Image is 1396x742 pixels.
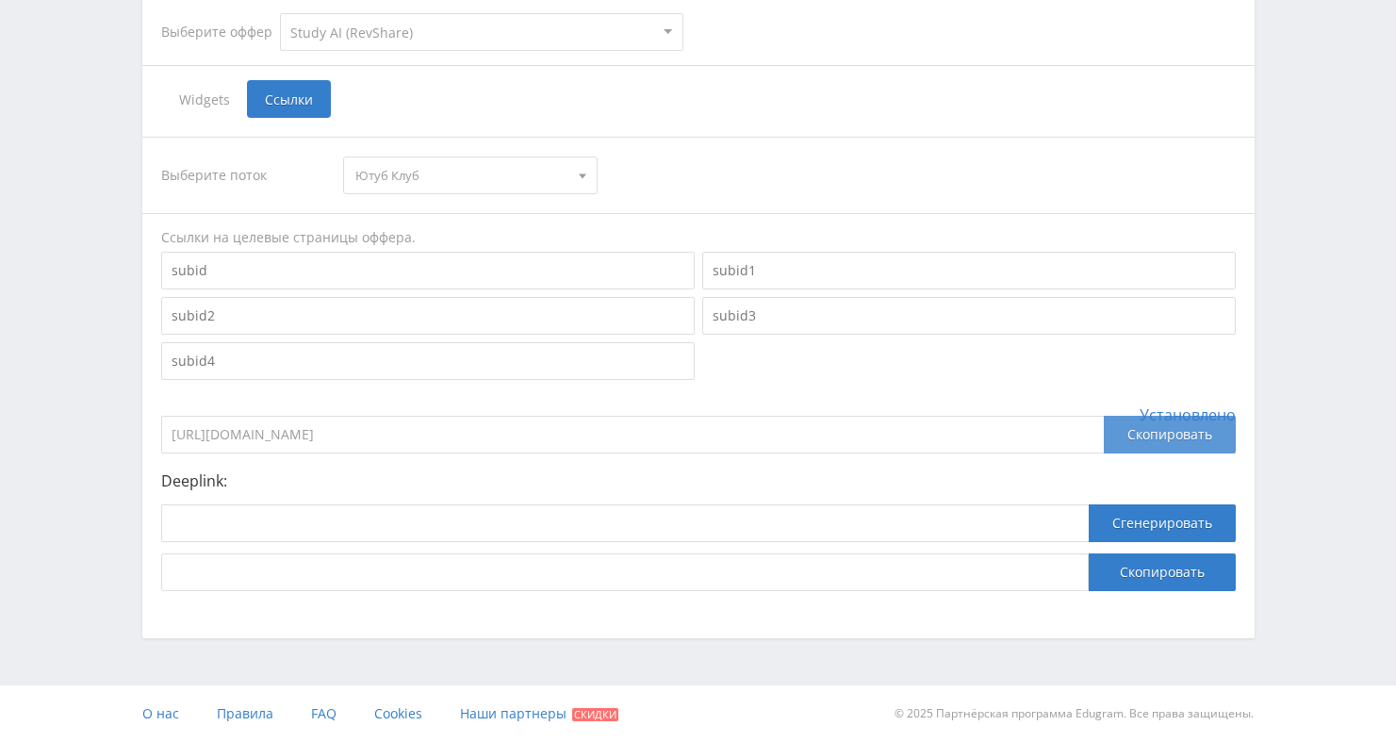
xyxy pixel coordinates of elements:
span: Установлено [1140,406,1236,423]
input: subid [161,252,695,289]
span: FAQ [311,704,337,722]
span: Правила [217,704,273,722]
div: © 2025 Партнёрская программа Edugram. Все права защищены. [707,685,1254,742]
button: Скопировать [1089,553,1236,591]
span: Ютуб Клуб [355,157,568,193]
div: Выберите поток [161,157,325,194]
span: Widgets [161,80,247,118]
a: Правила [217,685,273,742]
a: О нас [142,685,179,742]
span: Ссылки [247,80,331,118]
div: Выберите оффер [161,25,280,40]
input: subid1 [702,252,1236,289]
a: FAQ [311,685,337,742]
a: Наши партнеры Скидки [460,685,618,742]
a: Cookies [374,685,422,742]
div: Скопировать [1104,416,1236,453]
div: Ссылки на целевые страницы оффера. [161,228,1236,247]
button: Сгенерировать [1089,504,1236,542]
span: Наши партнеры [460,704,567,722]
input: subid2 [161,297,695,335]
input: subid3 [702,297,1236,335]
p: Deeplink: [161,472,1236,489]
span: О нас [142,704,179,722]
span: Cookies [374,704,422,722]
input: subid4 [161,342,695,380]
span: Скидки [572,708,618,721]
